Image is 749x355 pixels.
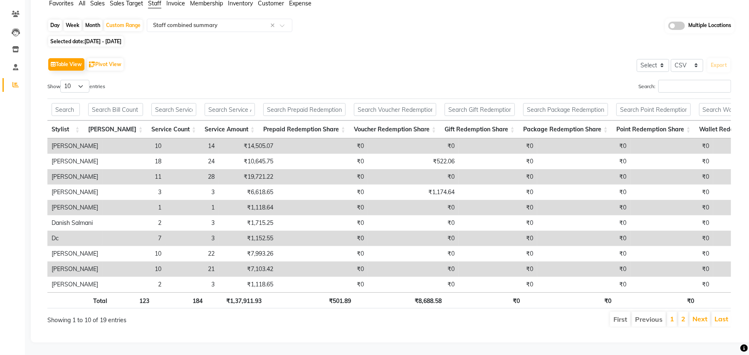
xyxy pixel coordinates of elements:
[47,169,102,185] td: [PERSON_NAME]
[658,80,731,93] input: Search:
[355,292,446,308] th: ₹8,688.58
[537,231,630,246] td: ₹0
[537,277,630,292] td: ₹0
[219,185,277,200] td: ₹6,618.65
[111,292,153,308] th: 123
[60,80,89,93] select: Showentries
[151,103,196,116] input: Search Service Count
[368,169,459,185] td: ₹0
[459,154,537,169] td: ₹0
[219,138,277,154] td: ₹14,505.07
[350,121,440,138] th: Voucher Redemption Share: activate to sort column ascending
[153,292,207,308] th: 184
[630,246,713,261] td: ₹0
[277,246,368,261] td: ₹0
[537,261,630,277] td: ₹0
[47,311,325,325] div: Showing 1 to 10 of 19 entries
[48,36,124,47] span: Selected date:
[630,185,713,200] td: ₹0
[459,138,537,154] td: ₹0
[47,121,84,138] th: Stylist: activate to sort column ascending
[47,246,102,261] td: [PERSON_NAME]
[630,200,713,215] td: ₹0
[47,200,102,215] td: [PERSON_NAME]
[459,169,537,185] td: ₹0
[64,20,82,31] div: Week
[537,169,630,185] td: ₹0
[537,185,630,200] td: ₹0
[459,261,537,277] td: ₹0
[277,261,368,277] td: ₹0
[102,200,166,215] td: 1
[537,138,630,154] td: ₹0
[354,103,436,116] input: Search Voucher Redemption Share
[270,21,277,30] span: Clear all
[277,215,368,231] td: ₹0
[446,292,524,308] th: ₹0
[688,22,731,30] span: Multiple Locations
[630,261,713,277] td: ₹0
[102,215,166,231] td: 2
[47,231,102,246] td: Dc
[219,246,277,261] td: ₹7,993.26
[368,185,459,200] td: ₹1,174.64
[707,58,730,72] button: Export
[259,121,350,138] th: Prepaid Redemption Share: activate to sort column ascending
[166,261,219,277] td: 21
[166,246,219,261] td: 22
[638,80,731,93] label: Search:
[47,138,102,154] td: [PERSON_NAME]
[102,261,166,277] td: 10
[84,38,121,44] span: [DATE] - [DATE]
[459,277,537,292] td: ₹0
[445,103,515,116] input: Search Gift Redemption Share
[630,277,713,292] td: ₹0
[83,20,102,31] div: Month
[166,215,219,231] td: 3
[205,103,255,116] input: Search Service Amount
[166,277,219,292] td: 3
[368,154,459,169] td: ₹522.06
[459,185,537,200] td: ₹0
[277,169,368,185] td: ₹0
[277,138,368,154] td: ₹0
[459,231,537,246] td: ₹0
[368,215,459,231] td: ₹0
[102,154,166,169] td: 18
[630,169,713,185] td: ₹0
[277,154,368,169] td: ₹0
[266,292,355,308] th: ₹501.89
[166,200,219,215] td: 1
[219,231,277,246] td: ₹1,152.55
[714,315,728,323] a: Last
[102,169,166,185] td: 11
[368,231,459,246] td: ₹0
[630,231,713,246] td: ₹0
[104,20,143,31] div: Custom Range
[219,277,277,292] td: ₹1,118.65
[219,261,277,277] td: ₹7,103.42
[537,200,630,215] td: ₹0
[166,154,219,169] td: 24
[459,215,537,231] td: ₹0
[630,154,713,169] td: ₹0
[459,200,537,215] td: ₹0
[48,20,62,31] div: Day
[102,185,166,200] td: 3
[630,138,713,154] td: ₹0
[277,185,368,200] td: ₹0
[47,292,111,308] th: Total
[537,154,630,169] td: ₹0
[616,103,691,116] input: Search Point Redemption Share
[47,154,102,169] td: [PERSON_NAME]
[523,103,608,116] input: Search Package Redemption Share
[277,231,368,246] td: ₹0
[368,200,459,215] td: ₹0
[277,277,368,292] td: ₹0
[87,58,124,71] button: Pivot View
[524,292,616,308] th: ₹0
[166,138,219,154] td: 14
[102,277,166,292] td: 2
[84,121,147,138] th: Bill Count: activate to sort column ascending
[48,58,84,71] button: Table View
